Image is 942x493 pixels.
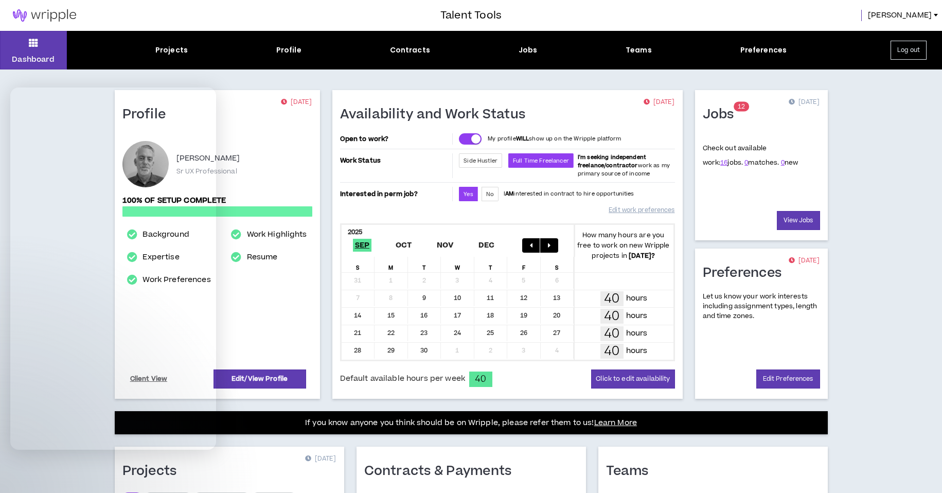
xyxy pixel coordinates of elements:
a: Edit/View Profile [214,369,306,389]
div: Contracts [390,45,430,56]
div: T [474,257,508,272]
p: Let us know your work interests including assignment types, length and time zones. [703,292,820,322]
p: Dashboard [12,54,55,65]
sup: 12 [734,102,749,112]
h1: Jobs [703,107,742,123]
p: Work Status [340,153,451,168]
p: hours [626,328,648,339]
h1: Preferences [703,265,790,281]
strong: WILL [516,135,529,143]
p: hours [626,345,648,357]
p: Open to work? [340,135,451,143]
span: jobs. [720,158,743,167]
p: If you know anyone you think should be on Wripple, please refer them to us! [305,417,637,429]
span: matches. [744,158,779,167]
div: Jobs [519,45,538,56]
a: Resume [247,251,278,263]
p: [DATE] [281,97,312,108]
b: [DATE] ? [629,251,655,260]
p: [DATE] [305,454,336,464]
h3: Talent Tools [440,8,502,23]
a: 0 [781,158,785,167]
iframe: Intercom live chat [10,458,35,483]
strong: AM [505,190,513,198]
span: Nov [435,239,456,252]
p: How many hours are you free to work on new Wripple projects in [574,230,673,261]
p: hours [626,293,648,304]
h1: Contracts & Payments [364,463,520,480]
a: Edit work preferences [609,201,674,219]
span: Oct [394,239,414,252]
p: [DATE] [789,256,820,266]
a: Edit Preferences [756,369,820,389]
p: Check out available work: [703,144,798,167]
span: [PERSON_NAME] [868,10,932,21]
h1: Teams [606,463,656,480]
span: 1 [738,102,741,111]
a: View Jobs [777,211,820,230]
div: F [507,257,541,272]
div: Preferences [740,45,787,56]
div: Profile [276,45,301,56]
b: 2025 [348,227,363,237]
span: No [486,190,494,198]
span: new [781,158,798,167]
span: Side Hustler [464,157,497,165]
h1: Availability and Work Status [340,107,534,123]
a: Learn More [594,417,637,428]
p: Interested in perm job? [340,187,451,201]
p: My profile show up on the Wripple platform [488,135,621,143]
a: 16 [720,158,727,167]
span: Yes [464,190,473,198]
b: I'm seeking independent freelance/contractor [578,153,646,169]
a: 0 [744,158,748,167]
p: hours [626,310,648,322]
div: W [441,257,474,272]
span: Default available hours per week [340,373,465,384]
div: M [375,257,408,272]
div: Teams [626,45,652,56]
p: [DATE] [644,97,674,108]
p: 100% of setup complete [122,195,312,206]
button: Log out [891,41,927,60]
h1: Projects [122,463,185,480]
div: Projects [155,45,188,56]
span: 2 [741,102,745,111]
span: work as my primary source of income [578,153,670,178]
div: S [541,257,574,272]
div: T [408,257,441,272]
a: Work Highlights [247,228,307,241]
span: Dec [476,239,497,252]
span: Sep [353,239,372,252]
p: [DATE] [789,97,820,108]
div: S [342,257,375,272]
iframe: Intercom live chat [10,87,216,450]
p: I interested in contract to hire opportunities [504,190,634,198]
button: Click to edit availability [591,369,674,389]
